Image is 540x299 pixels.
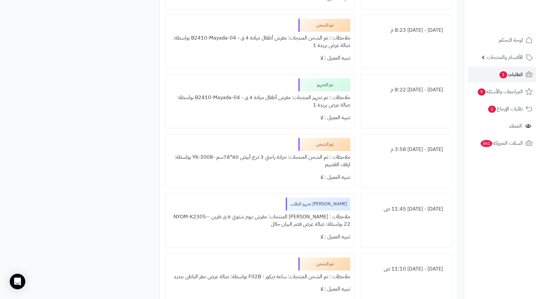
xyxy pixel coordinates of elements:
span: الطلبات [499,70,523,79]
div: ملاحظات : [PERSON_NAME] المنتجات: مفرش نيوم شتوي 6 ق نفرين -NYOM-K2305-22 بواسطة: صالة عرض قصر ال... [169,211,350,231]
span: السلات المتروكة [480,139,523,148]
div: تم الشحن [298,19,350,32]
div: ملاحظات : تم الشحن المنتجات: ساعة ديكور - F02B بواسطة: صالة عرض حفر الباطن جديد [169,270,350,283]
div: [PERSON_NAME] تجهيز الطلب [286,198,350,211]
div: تنبيه العميل : لا [169,283,350,295]
span: طلبات الإرجاع [487,104,523,113]
div: تنبيه العميل : لا [169,111,350,124]
div: تم الشحن [298,138,350,151]
div: Open Intercom Messenger [10,274,25,289]
div: تم الشحن [298,258,350,270]
div: ملاحظات : تم الشحن المنتجات: مفرش أطفال ميادة 4 ق - B2410-Mayada-04 بواسطة: صالة عرض بريدة 1 [169,32,350,52]
a: الطلبات1 [468,67,536,82]
a: السلات المتروكة361 [468,135,536,151]
div: [DATE] - [DATE] 8:23 م [365,24,448,37]
span: الأقسام والمنتجات [487,53,523,62]
span: لوحة التحكم [499,36,523,45]
a: لوحة التحكم [468,32,536,48]
span: العملاء [509,121,522,131]
div: تنبيه العميل : لا [169,231,350,243]
div: تم التجهيز [298,78,350,91]
div: ملاحظات : تم الشحن المنتجات: خزانة راحتي 3 درج أبيض 80*78سم -YK-3008 بواسطة: ارفف القصيم [169,151,350,171]
a: المراجعات والأسئلة9 [468,84,536,99]
div: [DATE] - [DATE] 8:22 م [365,84,448,96]
div: تنبيه العميل : لا [169,52,350,64]
a: طلبات الإرجاع1 [468,101,536,117]
span: 361 [481,140,492,147]
div: تنبيه العميل : لا [169,171,350,184]
div: ملاحظات : تم تجهيز المنتجات: مفرش أطفال ميادة 4 ق - B2410-Mayada-04 بواسطة: صالة عرض بريدة 1 [169,91,350,111]
span: 1 [488,106,496,113]
span: 1 [499,71,507,78]
div: [DATE] - [DATE] 3:58 م [365,143,448,156]
div: [DATE] - [DATE] 11:10 ص [365,263,448,275]
div: [DATE] - [DATE] 11:45 ص [365,203,448,215]
a: العملاء [468,118,536,134]
span: 9 [478,88,486,96]
span: المراجعات والأسئلة [477,87,523,96]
